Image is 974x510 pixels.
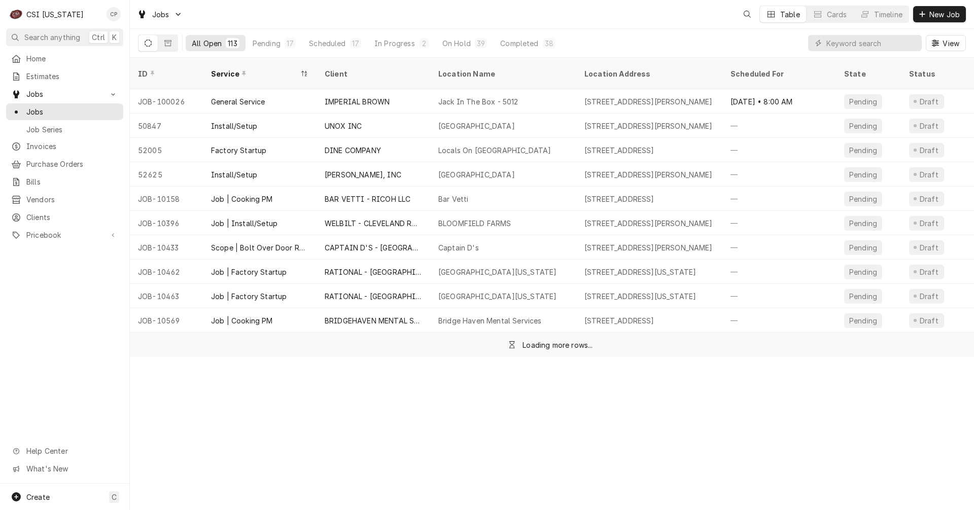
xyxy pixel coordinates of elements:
[913,6,966,22] button: New Job
[722,114,836,138] div: —
[6,443,123,459] a: Go to Help Center
[438,169,515,180] div: [GEOGRAPHIC_DATA]
[92,32,105,43] span: Ctrl
[918,169,940,180] div: Draft
[918,145,940,156] div: Draft
[438,121,515,131] div: [GEOGRAPHIC_DATA]
[918,96,940,107] div: Draft
[6,50,123,67] a: Home
[26,194,118,205] span: Vendors
[211,68,298,79] div: Service
[584,194,654,204] div: [STREET_ADDRESS]
[6,460,123,477] a: Go to What's New
[438,267,556,277] div: [GEOGRAPHIC_DATA][US_STATE]
[545,38,553,49] div: 38
[211,242,308,253] div: Scope | Bolt Over Door Replacement
[211,145,266,156] div: Factory Startup
[130,187,203,211] div: JOB-10158
[584,169,713,180] div: [STREET_ADDRESS][PERSON_NAME]
[211,315,273,326] div: Job | Cooking PM
[325,218,422,229] div: WELBILT - CLEVELAND RANGE
[211,218,277,229] div: Job | Install/Setup
[730,68,826,79] div: Scheduled For
[722,138,836,162] div: —
[477,38,485,49] div: 39
[722,235,836,260] div: —
[438,315,541,326] div: Bridge Haven Mental Services
[584,145,654,156] div: [STREET_ADDRESS]
[130,138,203,162] div: 52005
[26,159,118,169] span: Purchase Orders
[918,218,940,229] div: Draft
[130,308,203,333] div: JOB-10569
[192,38,222,49] div: All Open
[722,260,836,284] div: —
[107,7,121,21] div: CP
[848,242,878,253] div: Pending
[927,9,962,20] span: New Job
[6,68,123,85] a: Estimates
[253,38,281,49] div: Pending
[325,242,422,253] div: CAPTAIN D'S - [GEOGRAPHIC_DATA]
[130,162,203,187] div: 52625
[325,194,410,204] div: BAR VETTI - RICOH LLC
[848,218,878,229] div: Pending
[26,176,118,187] span: Bills
[26,53,118,64] span: Home
[918,291,940,302] div: Draft
[211,194,273,204] div: Job | Cooking PM
[926,35,966,51] button: View
[6,209,123,226] a: Clients
[325,315,422,326] div: BRIDGEHAVEN MENTAL SERVICES
[26,89,103,99] span: Jobs
[584,68,712,79] div: Location Address
[130,260,203,284] div: JOB-10462
[848,194,878,204] div: Pending
[130,211,203,235] div: JOB-10396
[848,315,878,326] div: Pending
[6,121,123,138] a: Job Series
[584,121,713,131] div: [STREET_ADDRESS][PERSON_NAME]
[6,156,123,172] a: Purchase Orders
[287,38,294,49] div: 17
[584,315,654,326] div: [STREET_ADDRESS]
[438,242,479,253] div: Captain D's
[739,6,755,22] button: Open search
[438,96,518,107] div: Jack In The Box - 5012
[438,218,511,229] div: BLOOMFIELD FARMS
[848,169,878,180] div: Pending
[211,169,257,180] div: Install/Setup
[325,68,420,79] div: Client
[848,121,878,131] div: Pending
[918,267,940,277] div: Draft
[848,96,878,107] div: Pending
[918,121,940,131] div: Draft
[211,267,287,277] div: Job | Factory Startup
[848,291,878,302] div: Pending
[584,291,696,302] div: [STREET_ADDRESS][US_STATE]
[523,340,593,350] div: Loading more rows...
[826,35,917,51] input: Keyword search
[26,124,118,135] span: Job Series
[722,308,836,333] div: —
[325,169,401,180] div: [PERSON_NAME], INC
[26,493,50,501] span: Create
[6,28,123,46] button: Search anythingCtrlK
[438,194,468,204] div: Bar Vetti
[26,212,118,223] span: Clients
[780,9,800,20] div: Table
[438,145,551,156] div: Locals On [GEOGRAPHIC_DATA]
[6,86,123,102] a: Go to Jobs
[722,211,836,235] div: —
[827,9,847,20] div: Cards
[26,446,117,456] span: Help Center
[438,291,556,302] div: [GEOGRAPHIC_DATA][US_STATE]
[9,7,23,21] div: C
[107,7,121,21] div: Craig Pierce's Avatar
[325,291,422,302] div: RATIONAL - [GEOGRAPHIC_DATA]
[9,7,23,21] div: CSI Kentucky's Avatar
[438,68,566,79] div: Location Name
[211,291,287,302] div: Job | Factory Startup
[309,38,345,49] div: Scheduled
[584,218,713,229] div: [STREET_ADDRESS][PERSON_NAME]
